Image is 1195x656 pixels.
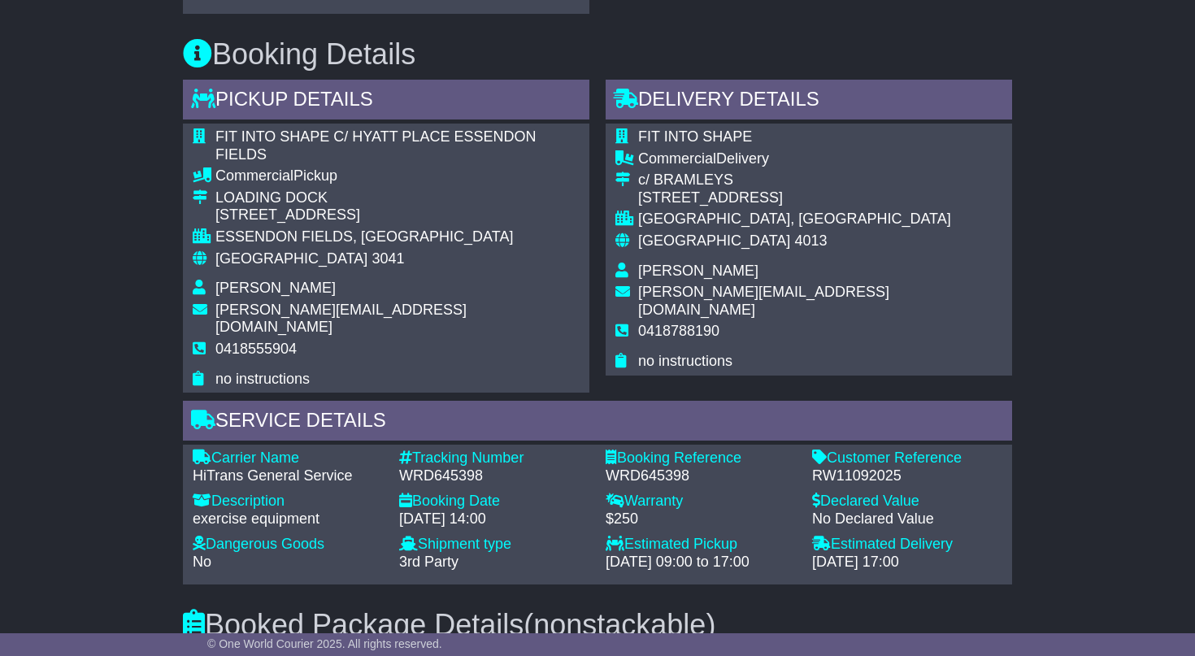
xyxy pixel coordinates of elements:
div: Estimated Delivery [812,536,1002,554]
h3: Booked Package Details [183,609,1012,641]
div: ESSENDON FIELDS, [GEOGRAPHIC_DATA] [215,228,580,246]
div: Carrier Name [193,450,383,467]
div: WRD645398 [606,467,796,485]
div: Shipment type [399,536,589,554]
div: $250 [606,510,796,528]
span: 3041 [372,250,404,267]
div: Pickup [215,167,580,185]
div: Pickup Details [183,80,589,124]
div: [DATE] 14:00 [399,510,589,528]
span: [PERSON_NAME] [215,280,336,296]
div: [STREET_ADDRESS] [638,189,1002,207]
span: [PERSON_NAME][EMAIL_ADDRESS][DOMAIN_NAME] [215,302,467,336]
span: FIT INTO SHAPE [638,128,752,145]
span: Commercial [215,167,293,184]
div: Customer Reference [812,450,1002,467]
div: WRD645398 [399,467,589,485]
div: Booking Reference [606,450,796,467]
div: Description [193,493,383,510]
span: © One World Courier 2025. All rights reserved. [207,637,442,650]
div: [STREET_ADDRESS] [215,206,580,224]
div: c/ BRAMLEYS [638,172,1002,189]
div: Warranty [606,493,796,510]
div: Service Details [183,401,1012,445]
div: [GEOGRAPHIC_DATA], [GEOGRAPHIC_DATA] [638,211,1002,228]
span: [PERSON_NAME] [638,263,758,279]
span: (nonstackable) [524,608,715,641]
span: 3rd Party [399,554,458,570]
div: Booking Date [399,493,589,510]
div: Delivery [638,150,1002,168]
span: Commercial [638,150,716,167]
span: [GEOGRAPHIC_DATA] [638,232,790,249]
span: [GEOGRAPHIC_DATA] [215,250,367,267]
span: 4013 [794,232,827,249]
div: RW11092025 [812,467,1002,485]
div: Declared Value [812,493,1002,510]
span: no instructions [638,353,732,369]
div: LOADING DOCK [215,189,580,207]
span: FIT INTO SHAPE C/ HYATT PLACE ESSENDON FIELDS [215,128,536,163]
span: 0418555904 [215,341,297,357]
div: Dangerous Goods [193,536,383,554]
h3: Booking Details [183,38,1012,71]
span: No [193,554,211,570]
div: Estimated Pickup [606,536,796,554]
div: exercise equipment [193,510,383,528]
div: [DATE] 17:00 [812,554,1002,571]
div: Delivery Details [606,80,1012,124]
span: no instructions [215,371,310,387]
div: [DATE] 09:00 to 17:00 [606,554,796,571]
div: HiTrans General Service [193,467,383,485]
div: No Declared Value [812,510,1002,528]
span: [PERSON_NAME][EMAIL_ADDRESS][DOMAIN_NAME] [638,284,889,318]
span: 0418788190 [638,323,719,339]
div: Tracking Number [399,450,589,467]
